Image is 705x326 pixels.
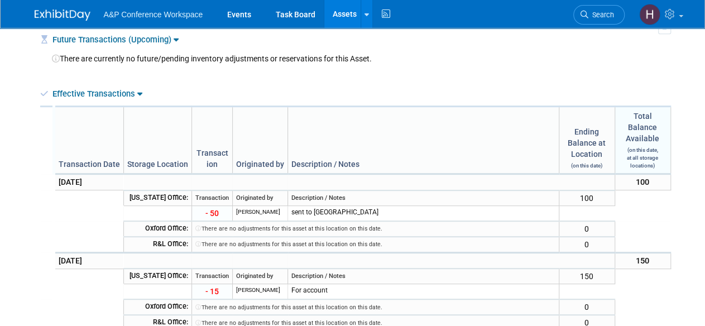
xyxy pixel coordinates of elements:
[580,194,593,203] span: 100
[233,269,288,284] td: Originated by
[288,269,559,284] td: Description / Notes
[584,224,589,233] span: 0
[44,53,668,64] div: There are currently no future/pending inventory adjustments or reservations for this Asset.
[288,190,559,206] td: Description / Notes
[618,144,667,170] div: (on this date, at all storage locations)
[35,9,90,21] img: ExhibitDay
[288,107,559,174] td: Description / Notes
[192,190,233,206] td: Transaction
[153,318,188,326] span: R&L Office:
[291,286,555,295] div: For account
[559,107,615,174] td: Ending Balance at Location
[636,256,649,266] span: 150
[145,224,188,232] span: Oxford Office:
[192,221,559,237] td: There are no adjustments for this asset at this location on this date.
[205,287,219,296] span: - 15
[52,89,142,99] a: Effective Transactions
[145,302,188,310] span: Oxford Office:
[580,272,593,281] span: 150
[192,107,233,174] td: Transaction
[584,240,589,249] span: 0
[233,284,288,300] td: [PERSON_NAME]
[639,4,660,25] img: Hannah Siegel
[588,11,614,19] span: Search
[233,205,288,221] td: [PERSON_NAME]
[52,35,179,45] a: Future Transactions (Upcoming)
[233,190,288,206] td: Originated by
[153,239,188,248] span: R&L Office:
[615,107,670,174] td: Total Balance Available
[573,5,625,25] a: Search
[205,209,219,218] span: - 50
[54,107,124,174] td: Transaction Date
[291,208,555,217] div: sent to [GEOGRAPHIC_DATA]
[636,177,649,187] span: 100
[192,299,559,315] td: There are no adjustments for this asset at this location on this date.
[192,237,559,253] td: There are no adjustments for this asset at this location on this date.
[54,252,124,269] td: [DATE]
[584,303,589,311] span: 0
[233,107,288,174] td: Originated by
[104,10,203,19] span: A&P Conference Workspace
[124,107,192,174] td: Storage Location
[563,160,611,170] div: (on this date)
[192,269,233,284] td: Transaction
[130,193,188,202] span: [US_STATE] Office:
[54,174,124,190] td: [DATE]
[130,271,188,280] span: [US_STATE] Office:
